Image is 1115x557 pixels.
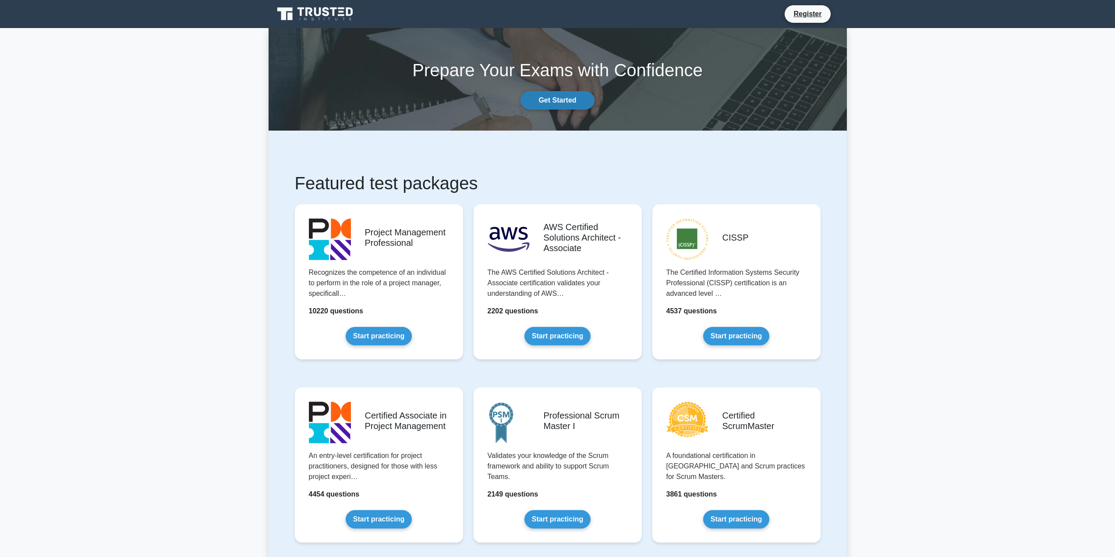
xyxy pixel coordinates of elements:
a: Start practicing [346,510,412,529]
a: Start practicing [703,327,769,345]
a: Start practicing [346,327,412,345]
a: Start practicing [703,510,769,529]
h1: Featured test packages [295,173,821,194]
h1: Prepare Your Exams with Confidence [269,60,847,81]
a: Register [788,8,827,19]
a: Start practicing [524,327,591,345]
a: Get Started [520,91,594,110]
a: Start practicing [524,510,591,529]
